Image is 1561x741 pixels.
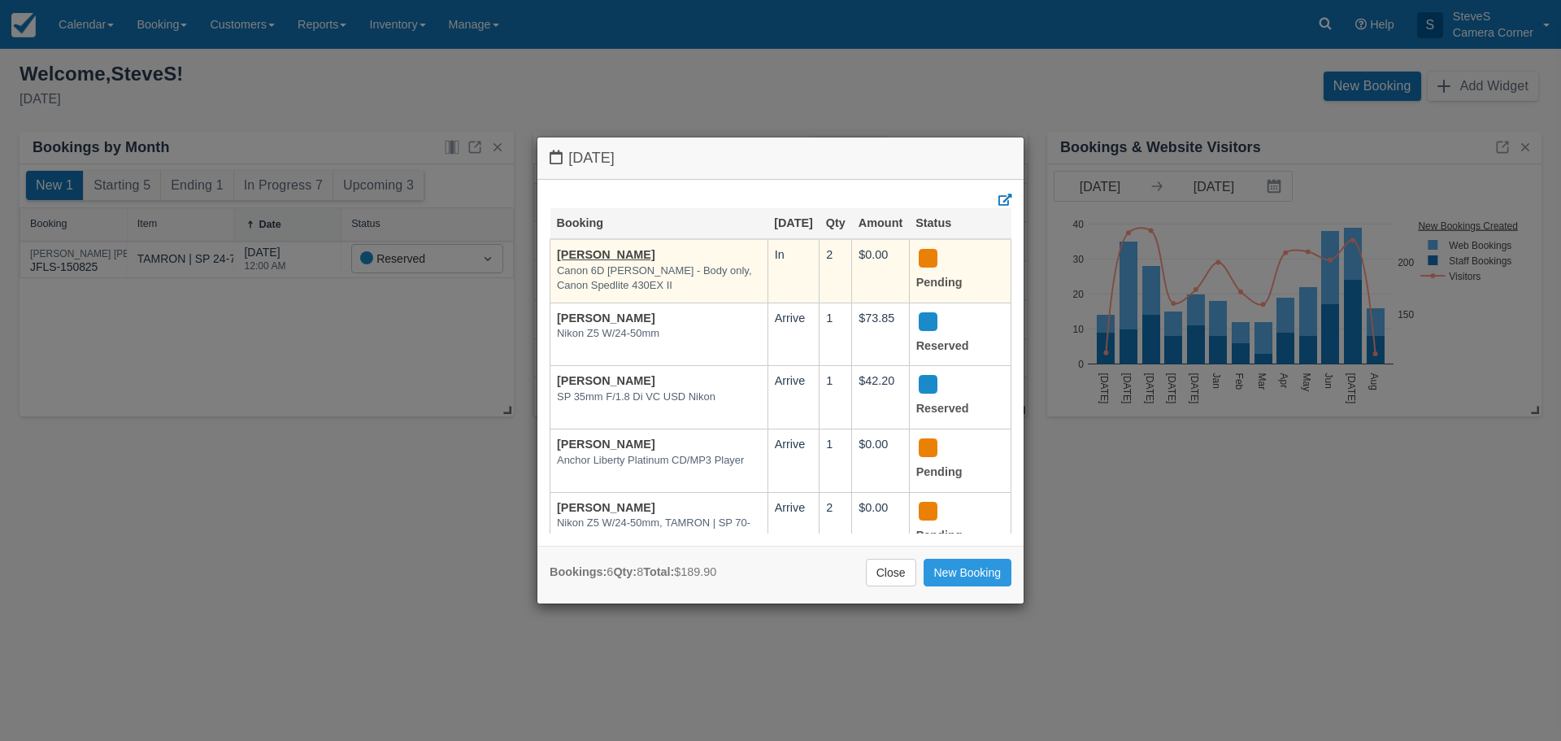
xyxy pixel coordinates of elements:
[643,565,674,578] strong: Total:
[550,150,1011,167] h4: [DATE]
[852,366,909,429] td: $42.20
[820,429,852,493] td: 1
[550,564,716,581] div: 6 8 $189.90
[557,326,761,342] em: Nikon Z5 W/24-50mm
[916,373,990,422] div: Reserved
[820,303,852,366] td: 1
[820,366,852,429] td: 1
[767,366,820,429] td: Arrive
[852,429,909,493] td: $0.00
[916,499,990,549] div: Pending
[557,248,655,261] a: [PERSON_NAME]
[820,239,852,303] td: 2
[557,312,655,325] a: [PERSON_NAME]
[866,559,916,586] a: Close
[550,565,607,578] strong: Bookings:
[557,453,761,469] em: Anchor Liberty Platinum CD/MP3 Player
[767,303,820,366] td: Arrive
[557,374,655,387] a: [PERSON_NAME]
[557,390,761,405] em: SP 35mm F/1.8 Di VC USD Nikon
[557,264,761,294] em: Canon 6D [PERSON_NAME] - Body only, Canon Spedlite 430EX II
[916,246,990,296] div: Pending
[820,492,852,556] td: 2
[767,239,820,303] td: In
[613,565,637,578] strong: Qty:
[859,216,902,229] a: Amount
[826,216,846,229] a: Qty
[916,436,990,486] div: Pending
[767,492,820,556] td: Arrive
[916,310,990,360] div: Reserved
[924,559,1012,586] a: New Booking
[557,216,604,229] a: Booking
[852,303,909,366] td: $73.85
[852,492,909,556] td: $0.00
[852,239,909,303] td: $0.00
[557,438,655,451] a: [PERSON_NAME]
[557,516,761,546] em: Nikon Z5 W/24-50mm, TAMRON | SP 70-200mm F/2.8 Di VC USD G2 Nikon
[557,501,655,514] a: [PERSON_NAME]
[915,216,951,229] a: Status
[774,216,813,229] a: [DATE]
[767,429,820,493] td: Arrive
